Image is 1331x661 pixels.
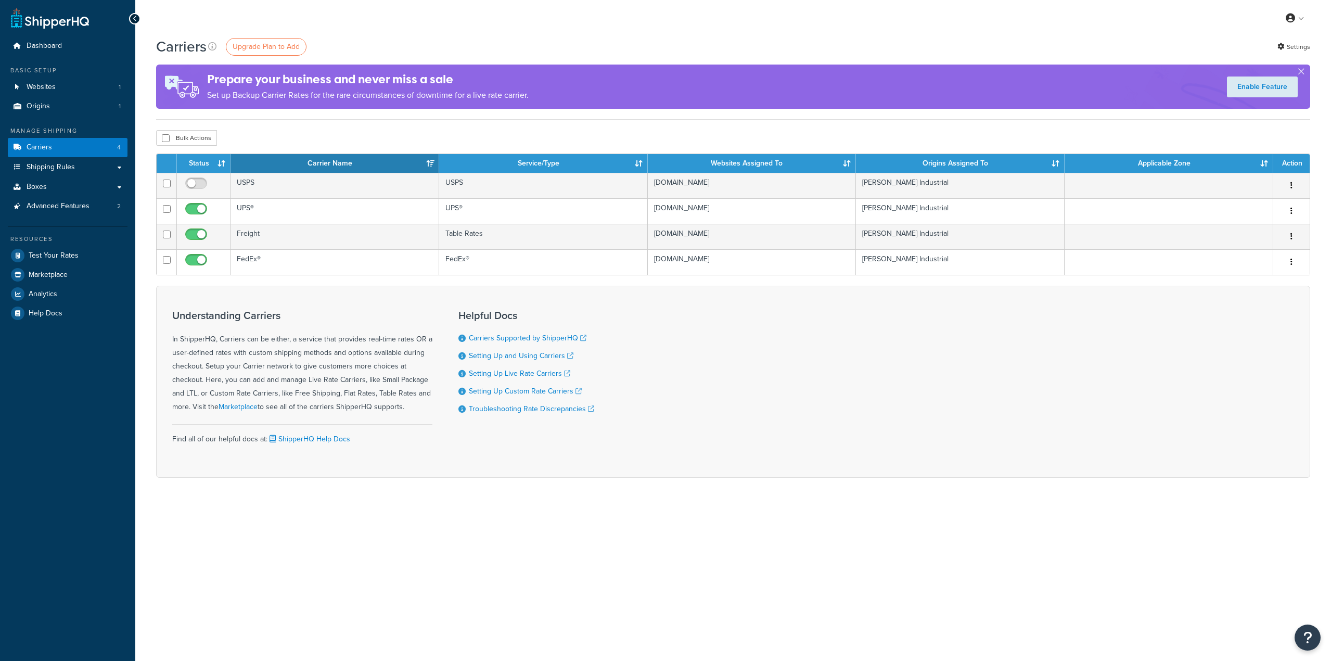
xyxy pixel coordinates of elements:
span: Websites [27,83,56,92]
span: 1 [119,83,121,92]
td: [PERSON_NAME] Industrial [856,249,1065,275]
a: Setting Up and Using Carriers [469,350,573,361]
a: Carriers Supported by ShipperHQ [469,333,586,344]
td: [PERSON_NAME] Industrial [856,224,1065,249]
a: Enable Feature [1227,77,1298,97]
a: Test Your Rates [8,246,127,265]
span: Test Your Rates [29,251,79,260]
a: Settings [1277,40,1310,54]
span: 1 [119,102,121,111]
a: Boxes [8,177,127,197]
span: Analytics [29,290,57,299]
a: Dashboard [8,36,127,56]
td: [DOMAIN_NAME] [648,173,856,198]
span: Advanced Features [27,202,89,211]
a: ShipperHQ Home [11,8,89,29]
a: Upgrade Plan to Add [226,38,306,56]
td: [DOMAIN_NAME] [648,249,856,275]
td: USPS [439,173,648,198]
span: Shipping Rules [27,163,75,172]
a: ShipperHQ Help Docs [267,434,350,444]
th: Carrier Name: activate to sort column ascending [231,154,439,173]
h3: Helpful Docs [458,310,594,321]
a: Troubleshooting Rate Discrepancies [469,403,594,414]
th: Websites Assigned To: activate to sort column ascending [648,154,856,173]
button: Bulk Actions [156,130,217,146]
div: Manage Shipping [8,126,127,135]
h4: Prepare your business and never miss a sale [207,71,529,88]
th: Service/Type: activate to sort column ascending [439,154,648,173]
a: Shipping Rules [8,158,127,177]
td: [PERSON_NAME] Industrial [856,173,1065,198]
li: Carriers [8,138,127,157]
th: Status: activate to sort column ascending [177,154,231,173]
span: 4 [117,143,121,152]
p: Set up Backup Carrier Rates for the rare circumstances of downtime for a live rate carrier. [207,88,529,103]
a: Setting Up Custom Rate Carriers [469,386,582,397]
a: Analytics [8,285,127,303]
li: Origins [8,97,127,116]
span: Upgrade Plan to Add [233,41,300,52]
span: Carriers [27,143,52,152]
span: Help Docs [29,309,62,318]
td: FedEx® [231,249,439,275]
a: Carriers 4 [8,138,127,157]
span: 2 [117,202,121,211]
img: ad-rules-rateshop-fe6ec290ccb7230408bd80ed9643f0289d75e0ffd9eb532fc0e269fcd187b520.png [156,65,207,109]
td: UPS® [231,198,439,224]
div: Resources [8,235,127,244]
div: Find all of our helpful docs at: [172,424,432,446]
div: Basic Setup [8,66,127,75]
a: Origins 1 [8,97,127,116]
a: Marketplace [219,401,258,412]
th: Applicable Zone: activate to sort column ascending [1065,154,1273,173]
td: Freight [231,224,439,249]
li: Websites [8,78,127,97]
a: Advanced Features 2 [8,197,127,216]
td: FedEx® [439,249,648,275]
span: Marketplace [29,271,68,279]
a: Setting Up Live Rate Carriers [469,368,570,379]
div: In ShipperHQ, Carriers can be either, a service that provides real-time rates OR a user-defined r... [172,310,432,414]
a: Websites 1 [8,78,127,97]
h3: Understanding Carriers [172,310,432,321]
li: Advanced Features [8,197,127,216]
a: Help Docs [8,304,127,323]
span: Dashboard [27,42,62,50]
td: [PERSON_NAME] Industrial [856,198,1065,224]
h1: Carriers [156,36,207,57]
td: Table Rates [439,224,648,249]
th: Action [1273,154,1310,173]
span: Origins [27,102,50,111]
td: [DOMAIN_NAME] [648,198,856,224]
td: USPS [231,173,439,198]
a: Marketplace [8,265,127,284]
th: Origins Assigned To: activate to sort column ascending [856,154,1065,173]
td: [DOMAIN_NAME] [648,224,856,249]
td: UPS® [439,198,648,224]
button: Open Resource Center [1295,625,1321,651]
span: Boxes [27,183,47,192]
